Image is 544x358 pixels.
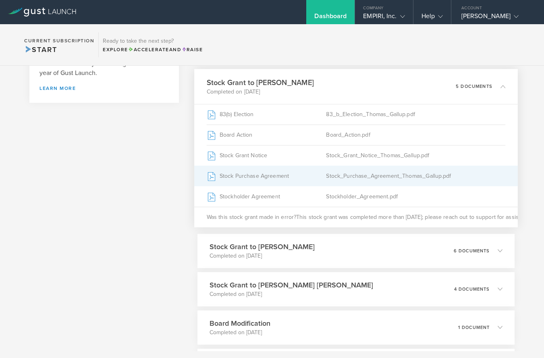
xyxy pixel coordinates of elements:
[326,125,505,145] div: Board_Action.pdf
[210,318,270,329] h3: Board Modification
[39,59,169,78] h3: Refer a friend and you'll both get 15% off a year of Gust Launch.
[504,319,544,358] iframe: Chat Widget
[206,145,326,165] div: Stock Grant Notice
[326,166,505,186] div: Stock_Purchase_Agreement_Thomas_Gallup.pdf
[128,47,169,52] span: Accelerate
[206,87,314,96] p: Completed on [DATE]
[24,45,57,54] span: Start
[206,125,326,145] div: Board Action
[314,12,347,24] div: Dashboard
[456,84,492,88] p: 5 documents
[210,280,373,290] h3: Stock Grant to [PERSON_NAME] [PERSON_NAME]
[206,186,326,206] div: Stockholder Agreement
[128,47,182,52] span: and
[210,252,315,260] p: Completed on [DATE]
[103,46,203,53] div: Explore
[326,145,505,165] div: Stock_Grant_Notice_Thomas_Gallup.pdf
[326,186,505,206] div: Stockholder_Agreement.pdf
[326,104,505,124] div: 83_b_Election_Thomas_Gallup.pdf
[206,104,326,124] div: 83(b) Election
[98,32,207,57] div: Ready to take the next step?ExploreAccelerateandRaise
[421,12,443,24] div: Help
[296,213,534,221] span: This stock grant was completed more than [DATE]; please reach out to support for assistance.
[461,12,530,24] div: [PERSON_NAME]
[206,77,314,88] h3: Stock Grant to [PERSON_NAME]
[206,166,326,186] div: Stock Purchase Agreement
[454,287,490,291] p: 4 documents
[194,206,518,227] div: Was this stock grant made in error?
[363,12,405,24] div: EMPIRI, Inc.
[454,249,490,253] p: 6 documents
[210,290,373,298] p: Completed on [DATE]
[458,325,490,330] p: 1 document
[39,86,169,91] a: Learn more
[103,38,203,44] h3: Ready to take the next step?
[210,329,270,337] p: Completed on [DATE]
[24,38,94,43] h2: Current Subscription
[210,241,315,252] h3: Stock Grant to [PERSON_NAME]
[181,47,203,52] span: Raise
